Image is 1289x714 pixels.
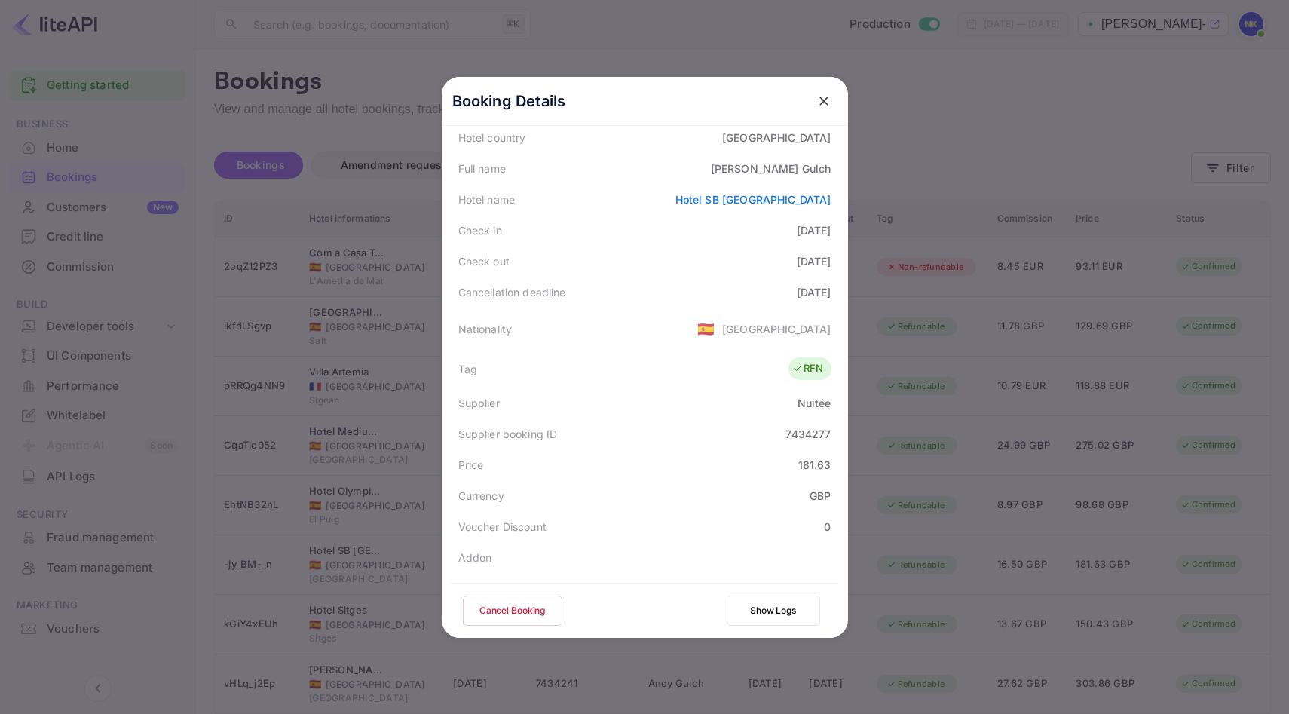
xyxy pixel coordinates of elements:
[824,519,831,535] div: 0
[458,130,526,146] div: Hotel country
[727,596,820,626] button: Show Logs
[722,130,831,146] div: [GEOGRAPHIC_DATA]
[722,321,831,337] div: [GEOGRAPHIC_DATA]
[458,192,516,207] div: Hotel name
[458,519,547,535] div: Voucher Discount
[458,361,477,377] div: Tag
[711,161,831,176] div: [PERSON_NAME] Gulch
[458,395,500,411] div: Supplier
[792,361,823,376] div: RFN
[798,395,831,411] div: Nuitée
[458,426,558,442] div: Supplier booking ID
[452,90,566,112] p: Booking Details
[797,284,831,300] div: [DATE]
[458,550,492,565] div: Addon
[798,457,831,473] div: 181.63
[797,253,831,269] div: [DATE]
[675,193,831,206] a: Hotel SB [GEOGRAPHIC_DATA]
[458,161,506,176] div: Full name
[458,253,510,269] div: Check out
[458,321,513,337] div: Nationality
[458,457,484,473] div: Price
[810,87,837,115] button: close
[797,222,831,238] div: [DATE]
[458,488,504,504] div: Currency
[810,488,831,504] div: GBP
[463,596,562,626] button: Cancel Booking
[458,222,502,238] div: Check in
[785,426,831,442] div: 7434277
[697,315,715,342] span: United States
[458,284,566,300] div: Cancellation deadline
[458,581,538,596] div: Addons amount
